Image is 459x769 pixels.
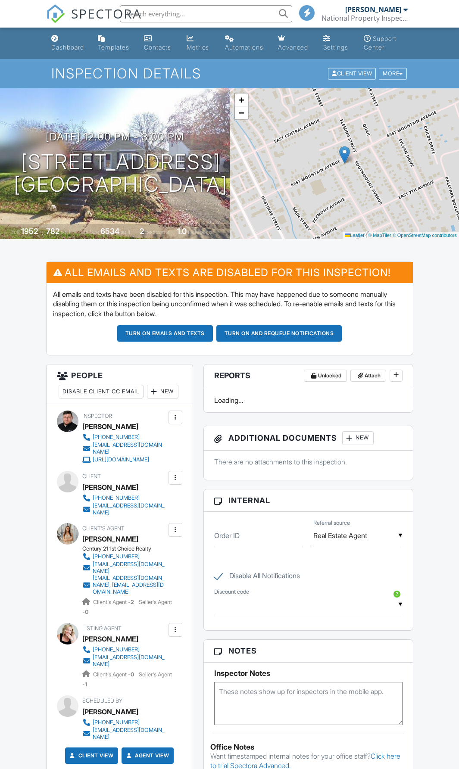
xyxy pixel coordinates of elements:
a: [EMAIL_ADDRESS][DOMAIN_NAME] [82,654,166,668]
a: [EMAIL_ADDRESS][DOMAIN_NAME], [EMAIL_ADDRESS][DOMAIN_NAME] [82,575,166,595]
div: [EMAIL_ADDRESS][DOMAIN_NAME] [93,654,166,668]
a: [PHONE_NUMBER] [82,433,166,442]
h3: People [47,364,193,404]
label: Referral source [313,519,350,527]
p: There are no attachments to this inspection. [214,457,403,467]
div: [PHONE_NUMBER] [93,434,140,441]
div: [PHONE_NUMBER] [93,495,140,501]
a: [EMAIL_ADDRESS][DOMAIN_NAME] [82,442,166,455]
a: Zoom in [235,93,248,106]
label: Order ID [214,531,240,540]
span: Seller's Agent - [82,599,172,615]
div: Contacts [144,44,171,51]
a: [PERSON_NAME] [82,632,138,645]
img: Marker [339,146,350,164]
div: [PHONE_NUMBER] [93,646,140,653]
div: New [147,385,178,399]
p: All emails and texts have been disabled for this inspection. This may have happened due to someon... [53,290,406,318]
div: More [379,68,407,80]
div: [URL][DOMAIN_NAME] [93,456,149,463]
a: Advanced [275,31,313,56]
a: [PHONE_NUMBER] [82,494,166,502]
div: [PERSON_NAME] [82,420,138,433]
span: Seller's Agent - [82,671,172,687]
a: [PHONE_NUMBER] [82,552,166,561]
a: [PHONE_NUMBER] [82,718,166,727]
a: [URL][DOMAIN_NAME] [82,455,166,464]
div: National Property Inspections [322,14,408,22]
a: © OpenStreetMap contributors [393,233,457,238]
a: [EMAIL_ADDRESS][DOMAIN_NAME] [82,502,166,516]
div: Metrics [187,44,209,51]
div: New [342,431,374,445]
strong: 2 [131,599,134,605]
a: Settings [320,31,353,56]
a: [EMAIL_ADDRESS][DOMAIN_NAME] [82,561,166,575]
span: sq.ft. [121,229,131,235]
span: Client's Agent - [93,671,135,678]
span: Lot Size [81,229,99,235]
div: Office Notes [210,743,406,751]
span: Client's Agent [82,525,125,532]
div: [PERSON_NAME] [345,5,401,14]
span: SPECTORA [71,4,142,22]
div: [PHONE_NUMBER] [93,719,140,726]
a: Zoom out [235,106,248,119]
a: SPECTORA [46,12,142,30]
div: Templates [98,44,129,51]
span: Listing Agent [82,625,122,632]
h3: Internal [204,489,413,512]
a: Leaflet [345,233,364,238]
input: Search everything... [120,5,292,22]
button: Turn on emails and texts [117,325,213,342]
span: Client's Agent - [93,599,135,605]
span: Client [82,473,101,479]
h5: Inspector Notes [214,669,403,678]
a: Client View [68,751,114,760]
a: Support Center [360,31,411,56]
div: 6534 [100,227,119,236]
a: Metrics [183,31,215,56]
h3: Additional Documents [204,426,413,451]
a: [PHONE_NUMBER] [82,645,166,654]
a: Client View [327,70,378,76]
a: Contacts [141,31,177,56]
h3: [DATE] 12:00 pm - 3:00 pm [46,131,184,143]
div: [EMAIL_ADDRESS][DOMAIN_NAME] [93,442,166,455]
div: Settings [323,44,348,51]
a: [PERSON_NAME] [82,532,138,545]
span: bedrooms [145,229,169,235]
span: Built [10,229,20,235]
a: Dashboard [48,31,88,56]
a: [EMAIL_ADDRESS][DOMAIN_NAME] [82,727,166,741]
a: Automations (Basic) [222,31,268,56]
strong: 1 [85,681,87,688]
a: Templates [94,31,133,56]
h3: Notes [204,640,413,662]
span: Scheduled By [82,697,122,704]
h1: [STREET_ADDRESS] [GEOGRAPHIC_DATA] [14,151,228,196]
div: [EMAIL_ADDRESS][DOMAIN_NAME] [93,561,166,575]
div: Century 21 1st Choice Realty [82,545,173,552]
div: Disable Client CC Email [59,385,144,399]
div: Automations [225,44,263,51]
div: [PHONE_NUMBER] [93,553,140,560]
div: 1.0 [177,227,187,236]
div: 2 [140,227,144,236]
button: Turn on and Requeue Notifications [216,325,342,342]
div: 1952 [21,227,38,236]
label: Discount code [214,588,249,596]
strong: 0 [85,609,88,615]
span: sq. ft. [61,229,73,235]
div: [PERSON_NAME] [82,481,138,494]
div: [PERSON_NAME] [82,705,138,718]
div: [EMAIL_ADDRESS][DOMAIN_NAME] [93,502,166,516]
div: Dashboard [51,44,84,51]
span: bathrooms [188,229,212,235]
div: Support Center [364,35,397,51]
div: [EMAIL_ADDRESS][DOMAIN_NAME] [93,727,166,741]
strong: 0 [131,671,134,678]
span: | [365,233,367,238]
